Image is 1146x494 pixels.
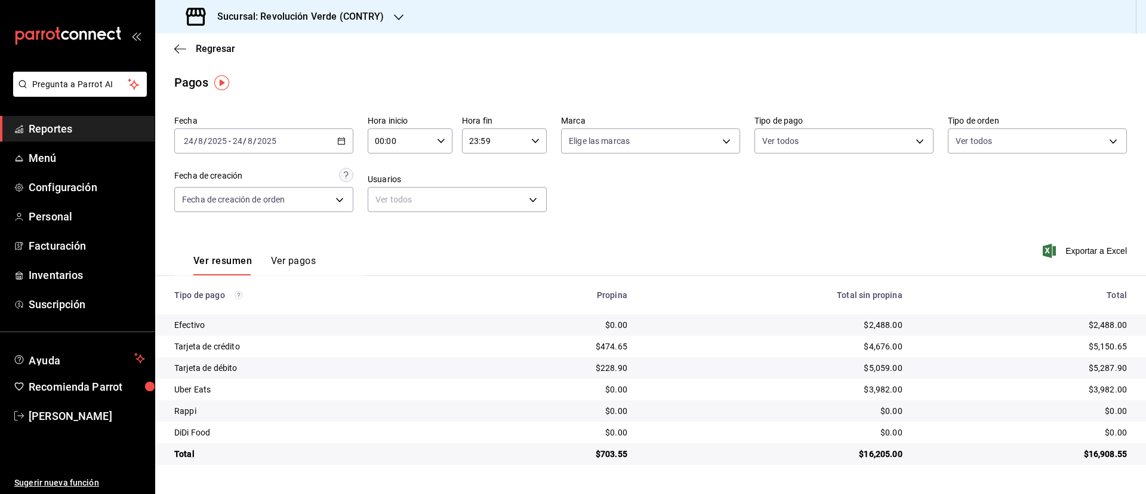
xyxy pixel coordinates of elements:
[214,75,229,90] img: Tooltip marker
[922,448,1127,460] div: $16,908.55
[235,291,243,299] svg: Los pagos realizados con Pay y otras terminales son montos brutos.
[569,135,630,147] span: Elige las marcas
[174,319,462,331] div: Efectivo
[956,135,992,147] span: Ver todos
[243,136,247,146] span: /
[754,116,934,125] label: Tipo de pago
[253,136,257,146] span: /
[174,43,235,54] button: Regresar
[174,405,462,417] div: Rappi
[481,427,627,438] div: $0.00
[257,136,277,146] input: ----
[481,405,627,417] div: $0.00
[14,477,145,489] span: Sugerir nueva función
[1045,244,1127,258] button: Exportar a Excel
[922,319,1127,331] div: $2,488.00
[193,255,316,275] div: navigation tabs
[174,73,208,91] div: Pagos
[481,319,627,331] div: $0.00
[232,136,243,146] input: --
[174,362,462,374] div: Tarjeta de débito
[368,116,452,125] label: Hora inicio
[174,383,462,395] div: Uber Eats
[29,121,145,137] span: Reportes
[481,362,627,374] div: $228.90
[561,116,740,125] label: Marca
[193,255,252,275] button: Ver resumen
[29,179,145,195] span: Configuración
[481,290,627,300] div: Propina
[368,175,547,183] label: Usuarios
[174,427,462,438] div: DiDi Food
[29,208,145,225] span: Personal
[194,136,198,146] span: /
[922,362,1127,374] div: $5,287.90
[646,319,902,331] div: $2,488.00
[922,290,1127,300] div: Total
[29,379,145,395] span: Recomienda Parrot
[131,31,141,41] button: open_drawer_menu
[646,383,902,395] div: $3,982.00
[762,135,799,147] span: Ver todos
[481,383,627,395] div: $0.00
[646,362,902,374] div: $5,059.00
[922,340,1127,352] div: $5,150.65
[29,351,130,366] span: Ayuda
[462,116,547,125] label: Hora fin
[208,10,384,24] h3: Sucursal: Revolución Verde (CONTRY)
[207,136,227,146] input: ----
[922,405,1127,417] div: $0.00
[174,340,462,352] div: Tarjeta de crédito
[174,170,242,182] div: Fecha de creación
[32,78,128,91] span: Pregunta a Parrot AI
[8,87,147,99] a: Pregunta a Parrot AI
[922,383,1127,395] div: $3,982.00
[182,194,285,205] span: Fecha de creación de orden
[29,408,145,424] span: [PERSON_NAME]
[13,72,147,97] button: Pregunta a Parrot AI
[646,427,902,438] div: $0.00
[198,136,204,146] input: --
[646,405,902,417] div: $0.00
[948,116,1127,125] label: Tipo de orden
[29,150,145,166] span: Menú
[229,136,231,146] span: -
[247,136,253,146] input: --
[29,296,145,312] span: Suscripción
[271,255,316,275] button: Ver pagos
[646,340,902,352] div: $4,676.00
[368,187,547,212] div: Ver todos
[204,136,207,146] span: /
[174,116,353,125] label: Fecha
[922,427,1127,438] div: $0.00
[174,290,462,300] div: Tipo de pago
[174,448,462,460] div: Total
[183,136,194,146] input: --
[196,43,235,54] span: Regresar
[646,290,902,300] div: Total sin propina
[29,267,145,283] span: Inventarios
[481,340,627,352] div: $474.65
[646,448,902,460] div: $16,205.00
[481,448,627,460] div: $703.55
[29,238,145,254] span: Facturación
